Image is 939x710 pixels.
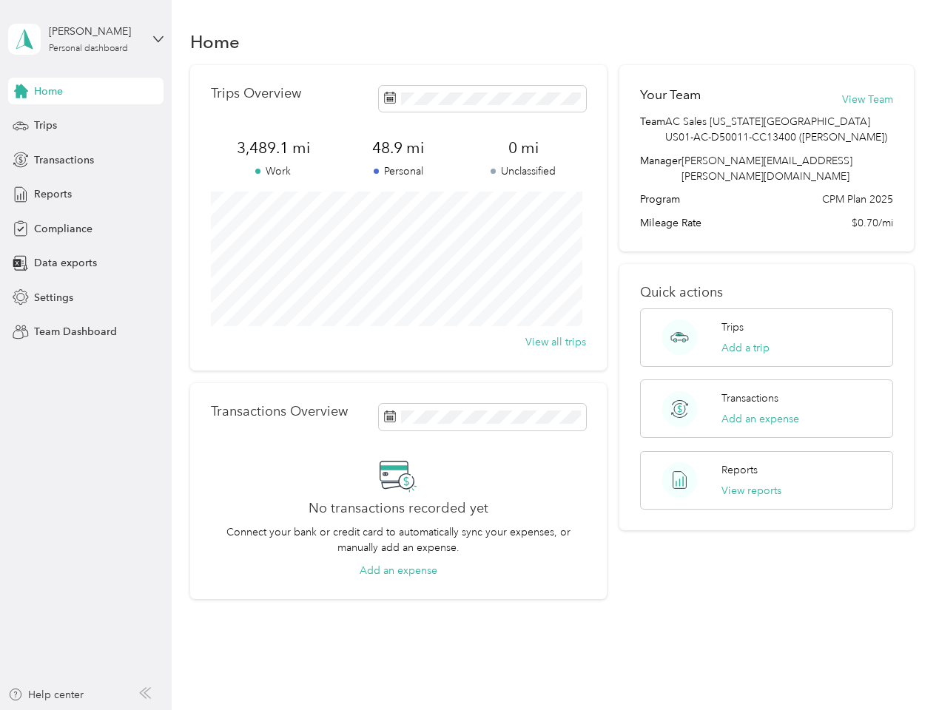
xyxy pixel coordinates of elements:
[360,563,437,578] button: Add an expense
[336,163,461,179] p: Personal
[856,627,939,710] iframe: Everlance-gr Chat Button Frame
[336,138,461,158] span: 48.9 mi
[34,118,57,133] span: Trips
[842,92,893,107] button: View Team
[721,390,778,406] p: Transactions
[49,24,141,39] div: [PERSON_NAME]
[211,404,348,419] p: Transactions Overview
[34,324,117,339] span: Team Dashboard
[34,84,63,99] span: Home
[721,483,781,498] button: View reports
[34,186,72,202] span: Reports
[211,86,301,101] p: Trips Overview
[461,163,586,179] p: Unclassified
[34,221,92,237] span: Compliance
[211,524,586,555] p: Connect your bank or credit card to automatically sync your expenses, or manually add an expense.
[640,215,701,231] span: Mileage Rate
[721,319,744,335] p: Trips
[640,114,665,145] span: Team
[665,114,892,145] span: AC Sales [US_STATE][GEOGRAPHIC_DATA] US01-AC-D50011-CC13400 ([PERSON_NAME])
[852,215,893,231] span: $0.70/mi
[211,163,336,179] p: Work
[309,501,488,516] h2: No transactions recorded yet
[49,44,128,53] div: Personal dashboard
[721,462,758,478] p: Reports
[461,138,586,158] span: 0 mi
[681,155,852,183] span: [PERSON_NAME][EMAIL_ADDRESS][PERSON_NAME][DOMAIN_NAME]
[190,34,240,50] h1: Home
[640,192,680,207] span: Program
[34,152,94,168] span: Transactions
[640,153,681,184] span: Manager
[525,334,586,350] button: View all trips
[721,411,799,427] button: Add an expense
[34,290,73,305] span: Settings
[721,340,770,356] button: Add a trip
[640,285,892,300] p: Quick actions
[34,255,97,271] span: Data exports
[822,192,893,207] span: CPM Plan 2025
[8,687,84,703] button: Help center
[211,138,336,158] span: 3,489.1 mi
[640,86,701,104] h2: Your Team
